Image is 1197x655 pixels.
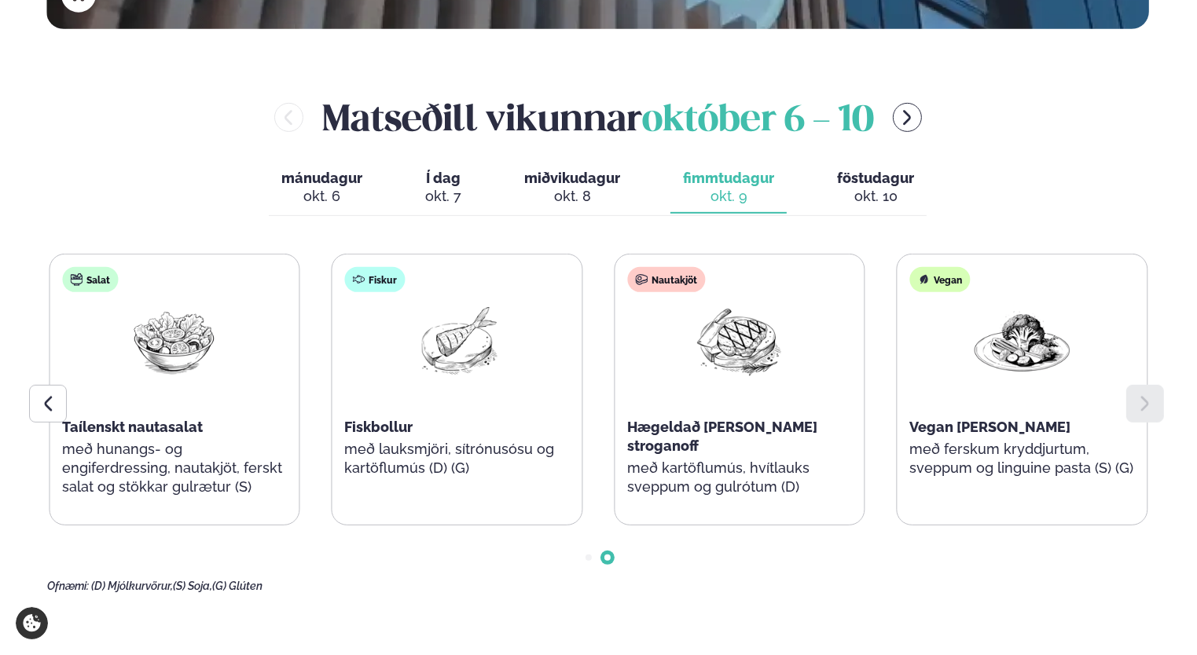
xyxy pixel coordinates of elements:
a: Cookie settings [16,607,48,639]
p: með lauksmjöri, sítrónusósu og kartöflumús (D) (G) [345,440,570,478]
span: Go to slide 2 [604,554,611,561]
span: Go to slide 1 [586,554,592,561]
span: október 6 - 10 [642,104,874,138]
p: með ferskum kryddjurtum, sveppum og linguine pasta (S) (G) [910,440,1135,478]
div: okt. 10 [837,187,914,206]
span: föstudagur [837,170,914,186]
span: (S) Soja, [173,580,212,592]
div: Vegan [910,267,971,292]
span: fimmtudagur [683,170,774,186]
img: Vegan.png [971,305,1072,378]
div: okt. 8 [524,187,620,206]
img: Fish.png [406,305,507,377]
p: með kartöflumús, hvítlauks sveppum og gulrótum (D) [627,459,852,496]
img: fish.svg [353,273,365,286]
span: Hægeldað [PERSON_NAME] stroganoff [627,419,817,454]
img: beef.svg [635,273,648,286]
button: mánudagur okt. 6 [269,163,375,214]
span: miðvikudagur [524,170,620,186]
span: Vegan [PERSON_NAME] [910,419,1071,435]
span: Taílenskt nautasalat [62,419,203,435]
div: okt. 7 [425,187,461,206]
span: Í dag [425,169,461,188]
div: Salat [62,267,118,292]
span: mánudagur [281,170,362,186]
span: Ofnæmi: [47,580,89,592]
h2: Matseðill vikunnar [322,92,874,143]
span: (D) Mjólkurvörur, [91,580,173,592]
div: Fiskur [345,267,406,292]
button: fimmtudagur okt. 9 [670,163,787,214]
p: með hunangs- og engiferdressing, nautakjöt, ferskt salat og stökkar gulrætur (S) [62,440,287,496]
div: Nautakjöt [627,267,705,292]
div: okt. 6 [281,187,362,206]
img: Beef-Meat.png [689,305,790,377]
button: Í dag okt. 7 [413,163,474,214]
button: menu-btn-left [274,103,303,132]
button: menu-btn-right [893,103,922,132]
button: föstudagur okt. 10 [824,163,927,214]
img: Salad.png [124,305,225,377]
button: miðvikudagur okt. 8 [512,163,633,214]
div: okt. 9 [683,187,774,206]
img: salad.svg [70,273,83,286]
span: Fiskbollur [345,419,413,435]
img: Vegan.svg [918,273,931,286]
span: (G) Glúten [212,580,263,592]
